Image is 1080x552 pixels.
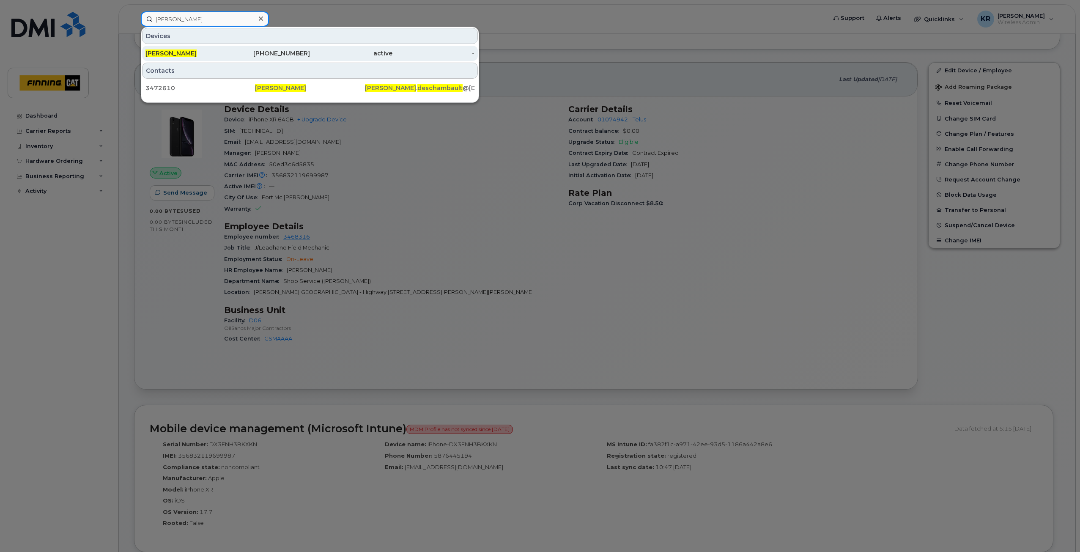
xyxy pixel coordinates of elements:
span: [PERSON_NAME] [145,49,197,57]
div: - [392,49,475,58]
div: 3472610 [145,84,255,92]
div: active [310,49,392,58]
input: Find something... [141,11,269,27]
div: Contacts [142,63,478,79]
iframe: Messenger Launcher [1043,515,1074,546]
div: . @[DOMAIN_NAME] [365,84,474,92]
a: [PERSON_NAME][PHONE_NUMBER]active- [142,46,478,61]
a: 3472610[PERSON_NAME][PERSON_NAME].deschambault@[DOMAIN_NAME] [142,80,478,96]
div: [PHONE_NUMBER] [228,49,310,58]
span: deschambault [417,84,463,92]
span: [PERSON_NAME] [365,84,416,92]
div: Devices [142,28,478,44]
span: [PERSON_NAME] [255,84,306,92]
